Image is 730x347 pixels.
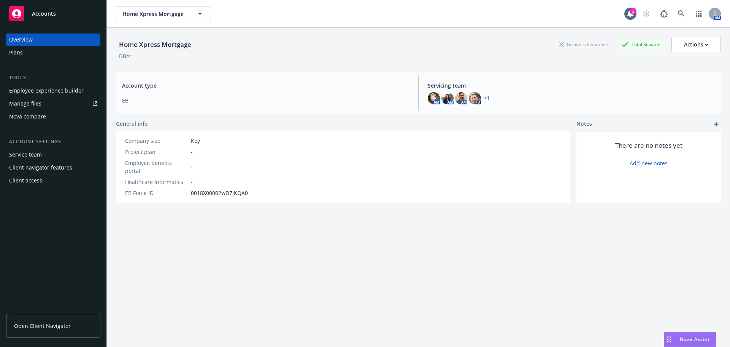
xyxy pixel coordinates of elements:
[125,159,188,175] div: Employee benefits portal
[484,96,489,101] a: +1
[116,40,194,50] div: Home Xpress Mortgage
[469,92,481,104] img: photo
[191,148,193,156] span: -
[680,336,710,342] span: Nova Assist
[576,120,592,129] span: Notes
[6,138,100,146] div: Account settings
[191,189,248,197] span: 0018X00002wD7JKQA0
[428,92,440,104] img: photo
[32,11,56,17] span: Accounts
[9,85,84,97] div: Employee experience builder
[122,10,188,18] span: Home Xpress Mortgage
[630,8,636,14] div: 1
[639,6,654,21] a: Start snowing
[6,110,100,123] a: Nova compare
[9,46,23,59] div: Plans
[630,159,668,167] a: Add new notes
[191,178,193,186] span: -
[6,162,100,174] a: Client navigator features
[125,178,188,186] div: Healthcare Informatics
[618,40,665,49] div: Total Rewards
[6,98,100,110] a: Manage files
[9,34,33,46] div: Overview
[684,37,708,52] div: Actions
[6,149,100,161] a: Service team
[9,149,42,161] div: Service team
[6,174,100,187] a: Client access
[712,120,721,129] a: add
[191,163,193,171] span: -
[6,34,100,46] a: Overview
[6,74,100,82] div: Tools
[14,322,71,330] span: Open Client Navigator
[691,6,706,21] a: Switch app
[191,137,200,145] span: Key
[615,141,682,150] span: There are no notes yet
[119,52,133,60] div: DBA: -
[9,162,72,174] div: Client navigator features
[6,46,100,59] a: Plans
[9,98,41,110] div: Manage files
[656,6,671,21] a: Report a Bug
[116,120,148,128] span: General info
[674,6,689,21] a: Search
[671,37,721,52] button: Actions
[441,92,454,104] img: photo
[455,92,467,104] img: photo
[9,174,42,187] div: Client access
[116,6,211,21] button: Home Xpress Mortgage
[125,148,188,156] div: Project plan
[125,189,188,197] div: EB Force ID
[122,96,409,104] span: EB
[9,110,46,123] div: Nova compare
[122,82,409,90] span: Account type
[6,85,100,97] a: Employee experience builder
[555,40,612,49] div: Business Insurance
[664,332,716,347] button: Nova Assist
[6,3,100,24] a: Accounts
[428,82,715,90] span: Servicing team
[664,332,674,347] div: Drag to move
[125,137,188,145] div: Company size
